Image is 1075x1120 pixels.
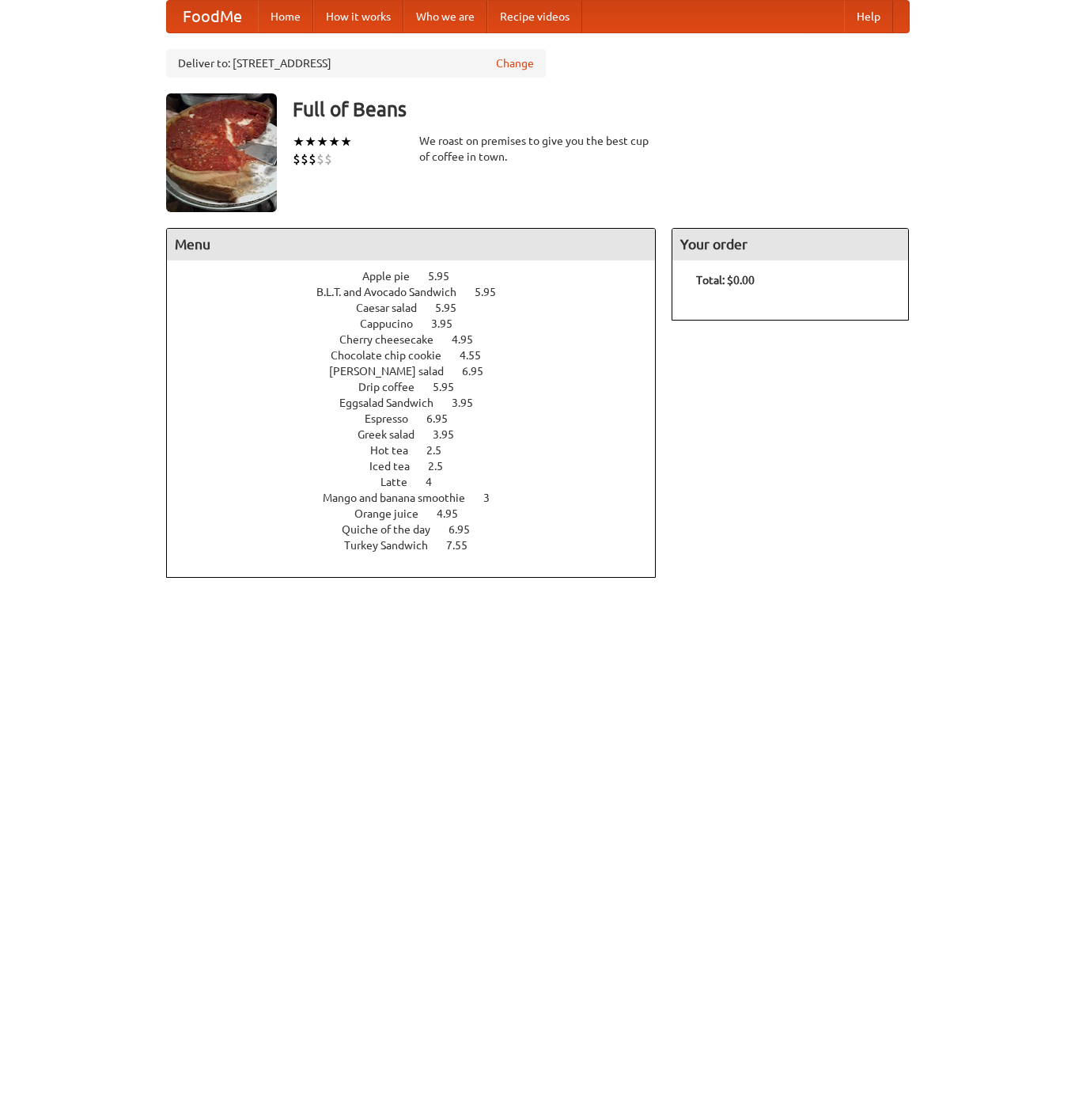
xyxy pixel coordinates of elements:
li: ★ [293,133,305,150]
span: Espresso [365,412,424,425]
li: $ [324,150,332,168]
a: Change [496,55,534,71]
span: Mango and banana smoothie [323,492,481,504]
li: $ [301,150,308,168]
span: 5.95 [475,286,512,298]
li: ★ [340,133,352,150]
a: Recipe videos [487,1,582,32]
a: B.L.T. and Avocado Sandwich 5.95 [316,286,525,298]
img: angular.jpg [166,93,277,212]
span: 3.95 [431,317,468,330]
span: Chocolate chip cookie [331,349,457,362]
a: Latte 4 [380,476,461,488]
a: Help [844,1,893,32]
span: Cherry cheesecake [339,333,449,346]
a: Home [258,1,313,32]
a: Drip coffee 5.95 [358,381,483,393]
span: 4.55 [460,349,497,362]
span: Cappucino [360,317,429,330]
span: Caesar salad [356,302,433,314]
li: ★ [305,133,316,150]
span: 2.5 [426,444,457,457]
span: Eggsalad Sandwich [339,397,449,409]
div: We roast on premises to give you the best cup of coffee in town. [419,133,657,165]
span: Orange juice [354,507,434,520]
span: 6.95 [462,365,499,378]
a: How it works [313,1,403,32]
span: [PERSON_NAME] salad [329,365,460,378]
span: Turkey Sandwich [344,539,444,552]
a: Greek salad 3.95 [358,428,483,441]
a: Chocolate chip cookie 4.55 [331,349,510,362]
b: Total: $0.00 [696,274,755,287]
a: Apple pie 5.95 [362,270,479,283]
a: Eggsalad Sandwich 3.95 [339,397,502,409]
span: 6.95 [449,523,486,536]
h3: Full of Beans [293,93,910,125]
span: Hot tea [370,444,424,457]
li: $ [293,150,301,168]
span: Latte [380,476,423,488]
span: Quiche of the day [342,523,446,536]
a: Cherry cheesecake 4.95 [339,333,502,346]
span: 3 [483,492,505,504]
span: 4.95 [437,507,474,520]
span: B.L.T. and Avocado Sandwich [316,286,472,298]
span: 3.95 [452,397,489,409]
span: 4 [426,476,448,488]
a: Turkey Sandwich 7.55 [344,539,497,552]
span: 5.95 [428,270,465,283]
div: Deliver to: [STREET_ADDRESS] [166,49,546,78]
a: Orange juice 4.95 [354,507,487,520]
li: ★ [328,133,340,150]
li: $ [308,150,316,168]
span: Drip coffee [358,381,430,393]
span: 3.95 [433,428,470,441]
span: 5.95 [433,381,470,393]
span: 4.95 [452,333,489,346]
a: Quiche of the day 6.95 [342,523,499,536]
span: 7.55 [446,539,483,552]
span: 2.5 [428,460,459,473]
a: Mango and banana smoothie 3 [323,492,519,504]
h4: Your order [672,229,908,260]
li: $ [316,150,324,168]
a: Who we are [403,1,487,32]
a: [PERSON_NAME] salad 6.95 [329,365,513,378]
h4: Menu [167,229,656,260]
a: Caesar salad 5.95 [356,302,486,314]
span: Iced tea [369,460,426,473]
li: ★ [316,133,328,150]
a: FoodMe [167,1,258,32]
span: 6.95 [426,412,464,425]
span: Greek salad [358,428,430,441]
a: Hot tea 2.5 [370,444,471,457]
a: Iced tea 2.5 [369,460,472,473]
span: 5.95 [435,302,472,314]
a: Espresso 6.95 [365,412,477,425]
span: Apple pie [362,270,426,283]
a: Cappucino 3.95 [360,317,482,330]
